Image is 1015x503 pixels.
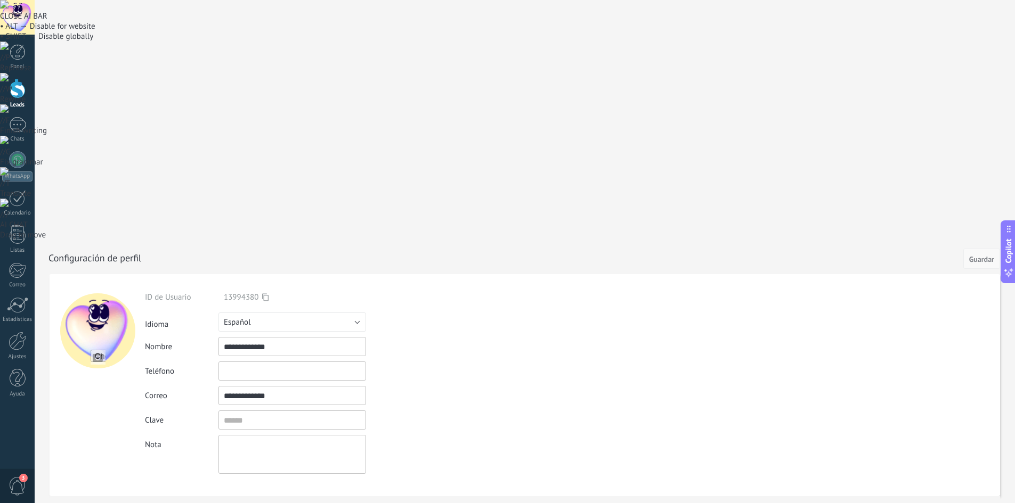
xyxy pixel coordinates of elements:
[1003,238,1014,263] span: Copilot
[963,249,1000,269] button: Guardar
[2,282,33,288] div: Correo
[224,292,258,302] span: 13994380
[2,353,33,360] div: Ajustes
[145,342,218,352] div: Nombre
[2,316,33,323] div: Estadísticas
[145,415,218,425] div: Clave
[19,474,28,482] span: 3
[218,312,366,332] button: Español
[2,247,33,254] div: Listas
[969,255,994,263] span: Guardar
[145,435,218,450] div: Nota
[145,315,218,329] div: Idioma
[2,391,33,398] div: Ayuda
[145,292,218,302] div: ID de Usuario
[145,391,218,401] div: Correo
[145,366,218,376] div: Teléfono
[224,317,251,327] span: Español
